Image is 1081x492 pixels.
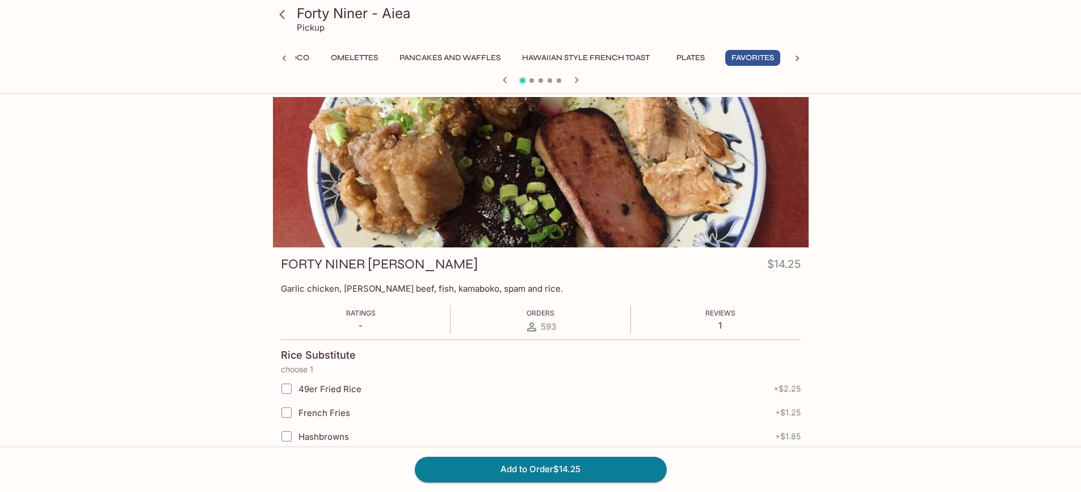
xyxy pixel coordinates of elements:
[705,309,735,317] span: Reviews
[541,321,556,332] span: 593
[516,50,656,66] button: Hawaiian Style French Toast
[773,384,801,393] span: + $2.25
[325,50,384,66] button: Omelettes
[281,349,356,361] h4: Rice Substitute
[393,50,507,66] button: Pancakes and Waffles
[297,22,325,33] p: Pickup
[273,97,809,247] div: FORTY NINER BENTO
[527,309,554,317] span: Orders
[705,320,735,331] p: 1
[281,255,478,273] h3: FORTY NINER [PERSON_NAME]
[775,432,801,441] span: + $1.85
[281,283,801,294] p: Garlic chicken, [PERSON_NAME] beef, fish, kamaboko, spam and rice.
[767,255,801,277] h4: $14.25
[665,50,716,66] button: Plates
[775,408,801,417] span: + $1.25
[298,384,361,394] span: 49er Fried Rice
[297,5,804,22] h3: Forty Niner - Aiea
[298,407,350,418] span: French Fries
[281,365,801,374] p: choose 1
[346,320,376,331] p: -
[725,50,780,66] button: Favorites
[298,431,349,442] span: Hashbrowns
[346,309,376,317] span: Ratings
[415,457,667,482] button: Add to Order$14.25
